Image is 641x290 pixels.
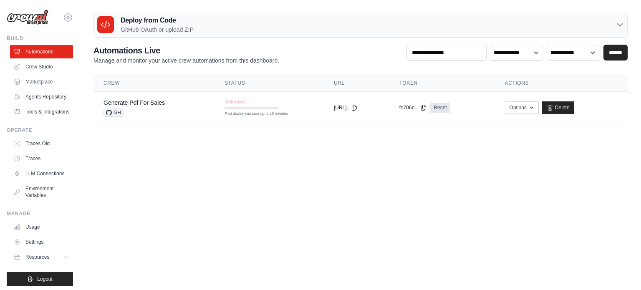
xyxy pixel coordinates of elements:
[7,272,73,286] button: Logout
[599,250,641,290] iframe: Chat Widget
[225,98,245,105] span: Unknown
[10,152,73,165] a: Traces
[399,104,427,111] button: fe706e...
[7,10,48,25] img: Logo
[103,99,165,106] a: Generate Pdf For Sales
[7,127,73,134] div: Operate
[225,111,278,117] div: First deploy can take up to 10 minutes
[10,220,73,234] a: Usage
[430,103,450,113] a: Reset
[121,25,194,34] p: GitHub OAuth or upload ZIP
[93,45,279,56] h2: Automations Live
[215,75,324,92] th: Status
[10,182,73,202] a: Environment Variables
[389,75,495,92] th: Token
[103,108,124,117] span: GH
[542,101,574,114] a: Delete
[10,105,73,119] a: Tools & Integrations
[10,60,73,73] a: Crew Studio
[25,254,49,260] span: Resources
[93,56,279,65] p: Manage and monitor your active crew automations from this dashboard.
[10,45,73,58] a: Automations
[324,75,389,92] th: URL
[10,137,73,150] a: Traces Old
[7,210,73,217] div: Manage
[505,101,539,114] button: Options
[10,167,73,180] a: LLM Connections
[495,75,628,92] th: Actions
[37,276,53,282] span: Logout
[10,235,73,249] a: Settings
[10,250,73,264] button: Resources
[10,90,73,103] a: Agents Repository
[7,35,73,42] div: Build
[10,75,73,88] a: Marketplace
[121,15,194,25] h3: Deploy from Code
[93,75,215,92] th: Crew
